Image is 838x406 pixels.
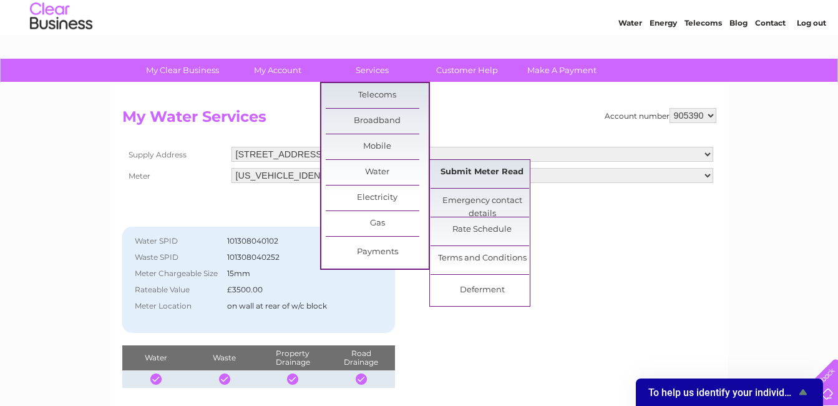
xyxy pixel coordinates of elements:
[603,6,689,22] a: 0333 014 3131
[321,59,424,82] a: Services
[122,144,228,165] th: Supply Address
[650,53,677,62] a: Energy
[224,233,368,249] td: 101308040102
[326,83,429,108] a: Telecoms
[431,246,533,271] a: Terms and Conditions
[510,59,613,82] a: Make A Payment
[618,53,642,62] a: Water
[326,134,429,159] a: Mobile
[326,109,429,134] a: Broadband
[326,186,429,210] a: Electricity
[648,387,796,399] span: To help us identify your individual feedback can you please enter your Business Name?
[326,160,429,185] a: Water
[327,345,396,370] th: Road Drainage
[224,249,368,265] td: 101308040252
[431,160,533,185] a: Submit Meter Read
[122,345,190,370] th: Water
[129,282,224,298] th: Rateable Value
[131,59,234,82] a: My Clear Business
[797,53,826,62] a: Log out
[190,345,258,370] th: Waste
[605,108,716,123] div: Account number
[224,265,368,282] td: 15mm
[431,278,533,303] a: Deferment
[326,211,429,236] a: Gas
[122,108,716,132] h2: My Water Services
[416,59,519,82] a: Customer Help
[431,189,533,214] a: Emergency contact details
[226,59,329,82] a: My Account
[755,53,786,62] a: Contact
[29,32,93,71] img: logo.png
[326,240,429,265] a: Payments
[129,233,224,249] th: Water SPID
[125,7,714,61] div: Clear Business is a trading name of Verastar Limited (registered in [GEOGRAPHIC_DATA] No. 3667643...
[648,385,811,400] button: Show survey - To help us identify your individual feedback can you please enter your Business Name?
[431,217,533,242] a: Rate Schedule
[224,282,368,298] td: £3500.00
[122,165,228,186] th: Meter
[129,265,224,282] th: Meter Chargeable Size
[258,345,326,370] th: Property Drainage
[685,53,722,62] a: Telecoms
[129,249,224,265] th: Waste SPID
[129,298,224,314] th: Meter Location
[224,298,368,314] td: on wall at rear of w/c block
[729,53,748,62] a: Blog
